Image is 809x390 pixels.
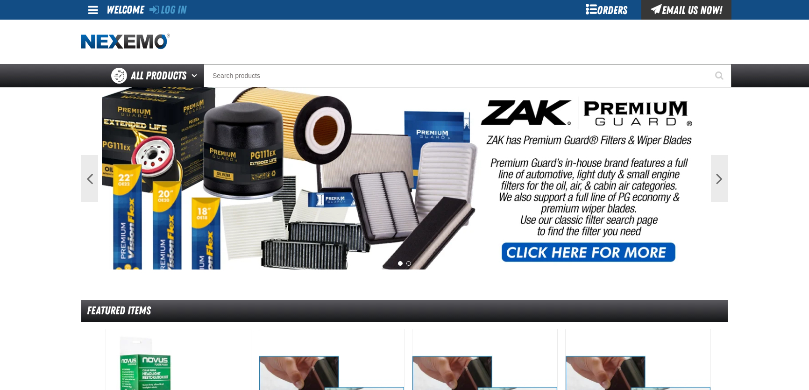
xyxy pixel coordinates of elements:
[708,64,731,87] button: Start Searching
[188,64,204,87] button: Open All Products pages
[406,261,411,266] button: 2 of 2
[149,3,186,16] a: Log In
[711,155,728,202] button: Next
[102,87,708,269] img: PG Filters & Wipers
[81,300,728,322] div: Featured Items
[204,64,731,87] input: Search
[398,261,403,266] button: 1 of 2
[81,34,170,50] img: Nexemo logo
[131,67,186,84] span: All Products
[81,155,98,202] button: Previous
